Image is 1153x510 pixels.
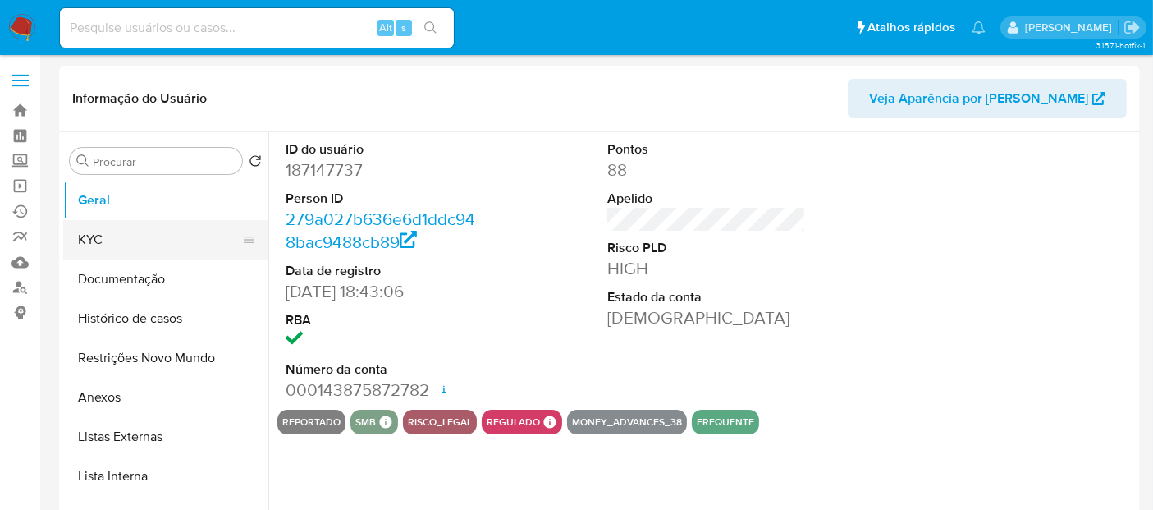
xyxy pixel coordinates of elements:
[286,379,484,402] dd: 000143875872782
[63,338,268,378] button: Restrições Novo Mundo
[60,17,454,39] input: Pesquise usuários ou casos...
[607,140,806,159] dt: Pontos
[607,306,806,329] dd: [DEMOGRAPHIC_DATA]
[1025,20,1118,35] p: erico.trevizan@mercadopago.com.br
[282,419,341,425] button: reportado
[972,21,986,34] a: Notificações
[487,419,540,425] button: regulado
[286,190,484,208] dt: Person ID
[869,79,1088,118] span: Veja Aparência por [PERSON_NAME]
[63,220,255,260] button: KYC
[607,190,806,208] dt: Apelido
[76,154,89,168] button: Procurar
[379,20,392,35] span: Alt
[607,159,806,181] dd: 88
[401,20,406,35] span: s
[63,299,268,338] button: Histórico de casos
[607,288,806,306] dt: Estado da conta
[63,260,268,299] button: Documentação
[848,79,1127,118] button: Veja Aparência por [PERSON_NAME]
[63,181,268,220] button: Geral
[63,457,268,496] button: Lista Interna
[697,419,754,425] button: frequente
[286,159,484,181] dd: 187147737
[63,417,268,457] button: Listas Externas
[1123,19,1141,36] a: Sair
[63,378,268,417] button: Anexos
[572,419,682,425] button: money_advances_38
[286,207,475,254] a: 279a027b636e6d1ddc948bac9488cb89
[286,311,484,329] dt: RBA
[93,154,236,169] input: Procurar
[286,280,484,303] dd: [DATE] 18:43:06
[72,90,207,107] h1: Informação do Usuário
[286,361,484,379] dt: Número da conta
[286,262,484,280] dt: Data de registro
[414,16,447,39] button: search-icon
[867,19,955,36] span: Atalhos rápidos
[286,140,484,159] dt: ID do usuário
[249,154,262,172] button: Retornar ao pedido padrão
[607,257,806,280] dd: HIGH
[408,419,472,425] button: risco_legal
[355,419,376,425] button: smb
[607,239,806,257] dt: Risco PLD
